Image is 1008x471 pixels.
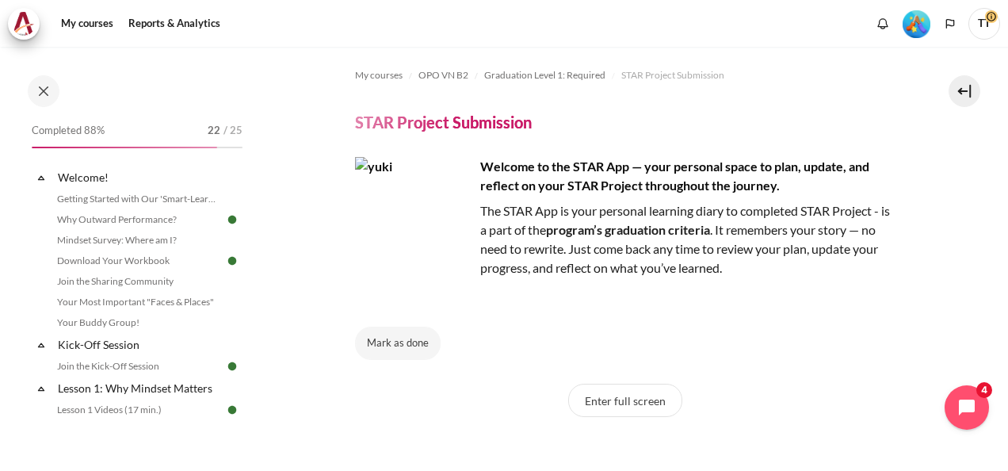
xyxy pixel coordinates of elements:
[33,381,49,396] span: Collapse
[225,213,239,227] img: Done
[484,68,605,82] span: Graduation Level 1: Required
[52,272,225,291] a: Join the Sharing Community
[225,254,239,268] img: Done
[968,8,1000,40] span: TT
[123,8,226,40] a: Reports & Analytics
[52,231,225,250] a: Mindset Survey: Where am I?
[871,12,895,36] div: Show notification window with no new notifications
[568,384,682,417] button: Enter full screen
[52,293,225,312] a: Your Most Important "Faces & Places"
[13,12,35,36] img: Architeck
[223,123,242,139] span: / 25
[55,8,119,40] a: My courses
[52,421,225,440] a: Lesson 1 Summary
[208,123,220,139] span: 22
[418,66,468,85] a: OPO VN B2
[52,357,225,376] a: Join the Kick-Off Session
[355,327,441,360] button: Mark STAR Project Submission as done
[52,210,225,229] a: Why Outward Performance?
[52,251,225,270] a: Download Your Workbook
[32,123,105,139] span: Completed 88%
[968,8,1000,40] a: User menu
[355,157,895,195] h4: Welcome to the STAR App — your personal space to plan, update, and reflect on your STAR Project t...
[55,167,225,188] a: Welcome!
[938,12,962,36] button: Languages
[225,403,239,417] img: Done
[33,170,49,186] span: Collapse
[355,66,403,85] a: My courses
[52,400,225,419] a: Lesson 1 Videos (17 min.)
[418,68,468,82] span: OPO VN B2
[355,157,474,276] img: yuki
[55,377,225,399] a: Lesson 1: Why Mindset Matters
[546,222,710,237] strong: program’s graduation criteria
[355,201,895,278] p: The STAR App is your personal learning diary to completed STAR Project - is a part of the . It re...
[52,190,225,209] a: Getting Started with Our 'Smart-Learning' Platform
[32,147,217,148] div: 88%
[621,66,724,85] a: STAR Project Submission
[55,334,225,355] a: Kick-Off Session
[8,8,48,40] a: Architeck Architeck
[903,10,930,38] img: Level #5
[355,63,895,88] nav: Navigation bar
[52,313,225,332] a: Your Buddy Group!
[621,68,724,82] span: STAR Project Submission
[355,112,532,132] h4: STAR Project Submission
[225,359,239,373] img: Done
[355,68,403,82] span: My courses
[33,337,49,353] span: Collapse
[484,66,605,85] a: Graduation Level 1: Required
[896,9,937,38] a: Level #5
[903,9,930,38] div: Level #5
